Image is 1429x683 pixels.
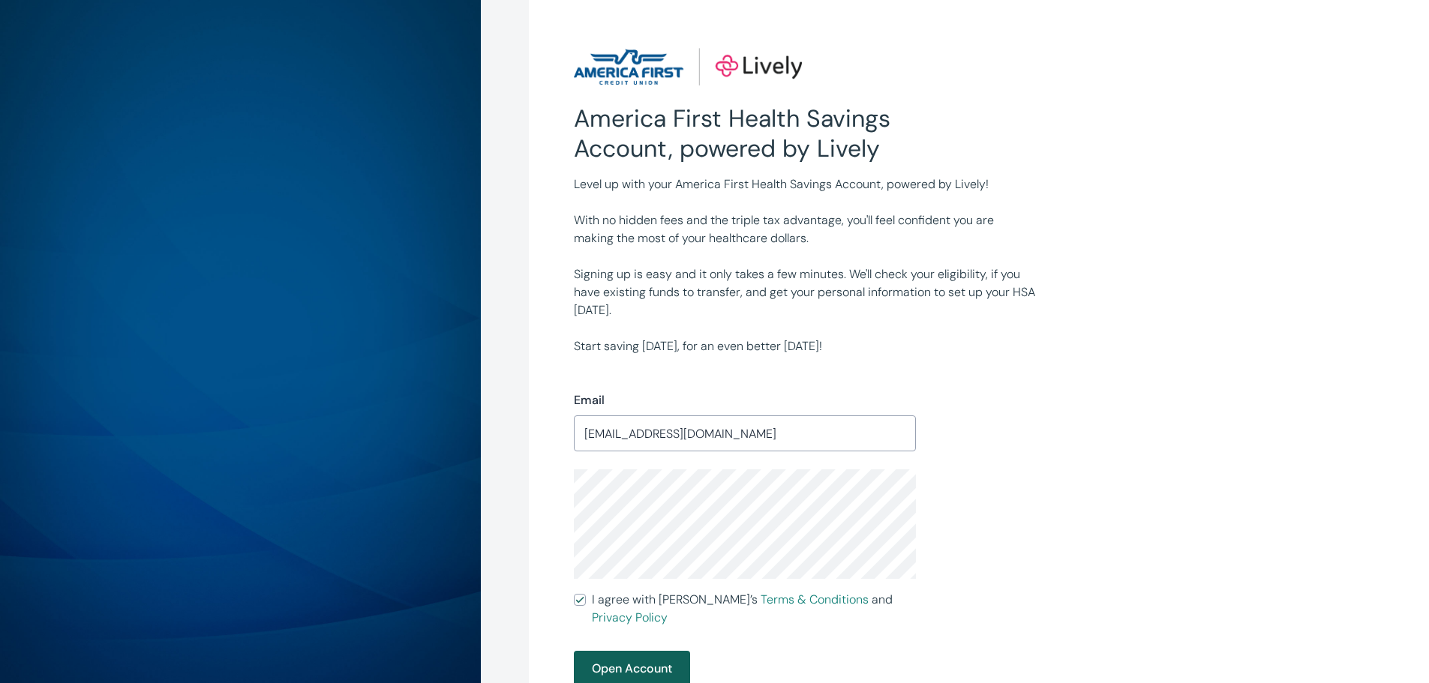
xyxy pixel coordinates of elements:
p: Start saving [DATE], for an even better [DATE]! [574,337,1036,355]
p: Level up with your America First Health Savings Account, powered by Lively! [574,175,1036,193]
label: Email [574,391,605,409]
img: Lively [574,48,802,85]
p: With no hidden fees and the triple tax advantage, you'll feel confident you are making the most o... [574,211,1036,247]
a: Privacy Policy [592,610,668,625]
a: Terms & Conditions [761,592,869,607]
p: Signing up is easy and it only takes a few minutes. We'll check your eligibility, if you have exi... [574,265,1036,319]
h2: America First Health Savings Account, powered by Lively [574,103,916,163]
span: I agree with [PERSON_NAME]’s and [592,591,916,627]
